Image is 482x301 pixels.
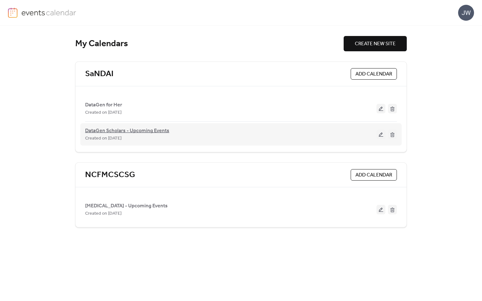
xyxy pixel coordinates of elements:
a: DataGen for Her [85,103,122,107]
span: Created on [DATE] [85,109,121,117]
div: My Calendars [75,38,344,49]
span: DataGen Scholars - Upcoming Events [85,127,169,135]
a: DataGen Scholars - Upcoming Events [85,129,169,133]
span: Created on [DATE] [85,210,121,218]
div: JW [458,5,474,21]
span: [MEDICAL_DATA] - Upcoming Events [85,202,168,210]
span: DataGen for Her [85,101,122,109]
span: Created on [DATE] [85,135,121,142]
img: logo [8,8,18,18]
a: NCFMCSCSG [85,170,135,180]
a: [MEDICAL_DATA] - Upcoming Events [85,204,168,208]
span: ADD CALENDAR [355,70,392,78]
a: SaNDAI [85,69,113,79]
span: ADD CALENDAR [355,171,392,179]
img: logo-type [21,8,77,17]
button: ADD CALENDAR [351,169,397,181]
button: CREATE NEW SITE [344,36,407,51]
span: CREATE NEW SITE [355,40,396,48]
button: ADD CALENDAR [351,68,397,80]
